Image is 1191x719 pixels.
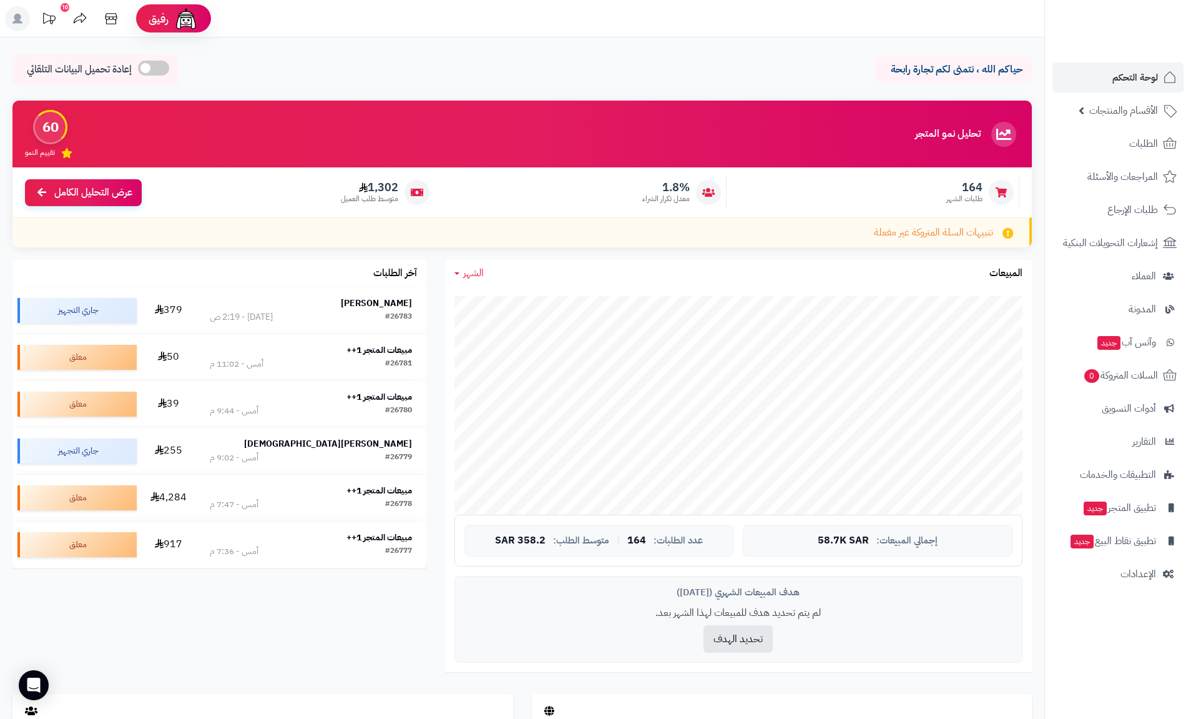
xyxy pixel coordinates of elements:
span: | [617,536,620,545]
span: السلات المتروكة [1083,367,1158,384]
strong: [PERSON_NAME][DEMOGRAPHIC_DATA] [244,437,412,450]
span: 58.7K SAR [818,535,869,547]
a: المراجعات والأسئلة [1052,162,1184,192]
span: تطبيق نقاط البيع [1069,532,1156,550]
span: الأقسام والمنتجات [1089,102,1158,119]
img: ai-face.png [174,6,198,31]
td: 50 [142,334,196,380]
a: لوحة التحكم [1052,62,1184,92]
strong: مبيعات المتجر 1++ [346,484,412,497]
div: جاري التجهيز [17,439,137,464]
div: معلق [17,485,137,510]
span: التقارير [1132,433,1156,450]
span: إجمالي المبيعات: [876,535,938,546]
span: جديد [1097,336,1120,350]
span: 0 [1084,369,1099,383]
p: لم يتم تحديد هدف للمبيعات لهذا الشهر بعد. [464,606,1012,620]
div: #26778 [385,498,412,511]
div: أمس - 11:02 م [210,358,263,370]
div: أمس - 9:02 م [210,452,258,464]
span: متوسط الطلب: [553,535,609,546]
span: إشعارات التحويلات البنكية [1063,234,1158,252]
div: #26777 [385,545,412,558]
div: معلق [17,345,137,370]
div: #26779 [385,452,412,464]
span: لوحة التحكم [1112,69,1158,86]
span: العملاء [1132,267,1156,285]
a: وآتس آبجديد [1052,327,1184,357]
a: أدوات التسويق [1052,394,1184,424]
span: طلبات الشهر [946,194,983,204]
td: 379 [142,287,196,334]
div: أمس - 7:36 م [210,545,258,558]
span: تقييم النمو [25,147,55,158]
td: 39 [142,381,196,427]
td: 917 [142,522,196,568]
a: إشعارات التحويلات البنكية [1052,228,1184,258]
div: #26780 [385,405,412,417]
h3: المبيعات [989,268,1022,279]
span: عدد الطلبات: [654,535,703,546]
span: الشهر [463,265,484,280]
span: جديد [1071,535,1094,548]
strong: مبيعات المتجر 1++ [346,390,412,404]
span: رفيق [149,11,169,26]
a: الإعدادات [1052,559,1184,589]
a: التطبيقات والخدمات [1052,460,1184,490]
strong: مبيعات المتجر 1++ [346,344,412,357]
span: الإعدادات [1120,565,1156,583]
a: تطبيق نقاط البيعجديد [1052,526,1184,556]
div: أمس - 7:47 م [210,498,258,511]
span: تطبيق المتجر [1082,499,1156,517]
p: حياكم الله ، نتمنى لكم تجارة رابحة [885,62,1022,77]
span: متوسط طلب العميل [341,194,398,204]
span: عرض التحليل الكامل [54,186,132,200]
a: المدونة [1052,294,1184,324]
span: 164 [627,535,646,547]
a: الشهر [454,266,484,280]
a: السلات المتروكة0 [1052,360,1184,390]
span: الطلبات [1129,135,1158,152]
div: أمس - 9:44 م [210,405,258,417]
a: الطلبات [1052,129,1184,159]
span: جديد [1084,502,1107,515]
div: معلق [17,392,137,417]
span: 164 [946,181,983,194]
span: تنبيهات السلة المتروكة غير مفعلة [874,226,993,240]
a: عرض التحليل الكامل [25,179,142,206]
span: وآتس آب [1096,334,1156,351]
td: 255 [142,428,196,474]
strong: [PERSON_NAME] [341,297,412,310]
div: #26781 [385,358,412,370]
span: المراجعات والأسئلة [1087,168,1158,186]
span: إعادة تحميل البيانات التلقائي [27,62,132,77]
div: جاري التجهيز [17,298,137,323]
span: 358.2 SAR [495,535,546,547]
a: التقارير [1052,427,1184,457]
div: 10 [61,3,69,12]
div: هدف المبيعات الشهري ([DATE]) [464,586,1012,599]
h3: تحليل نمو المتجر [915,129,981,140]
span: المدونة [1129,300,1156,318]
span: أدوات التسويق [1102,400,1156,417]
td: 4,284 [142,475,196,521]
a: العملاء [1052,261,1184,291]
a: تحديثات المنصة [33,6,64,34]
span: 1,302 [341,181,398,194]
div: [DATE] - 2:19 ص [210,311,273,324]
span: التطبيقات والخدمات [1080,466,1156,483]
span: طلبات الإرجاع [1107,201,1158,219]
h3: آخر الطلبات [373,268,417,279]
button: تحديد الهدف [703,625,773,653]
strong: مبيعات المتجر 1++ [346,531,412,544]
div: Open Intercom Messenger [19,670,49,700]
span: 1.8% [642,181,690,194]
div: #26783 [385,311,412,324]
a: تطبيق المتجرجديد [1052,493,1184,523]
span: معدل تكرار الشراء [642,194,690,204]
div: معلق [17,532,137,557]
a: طلبات الإرجاع [1052,195,1184,225]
